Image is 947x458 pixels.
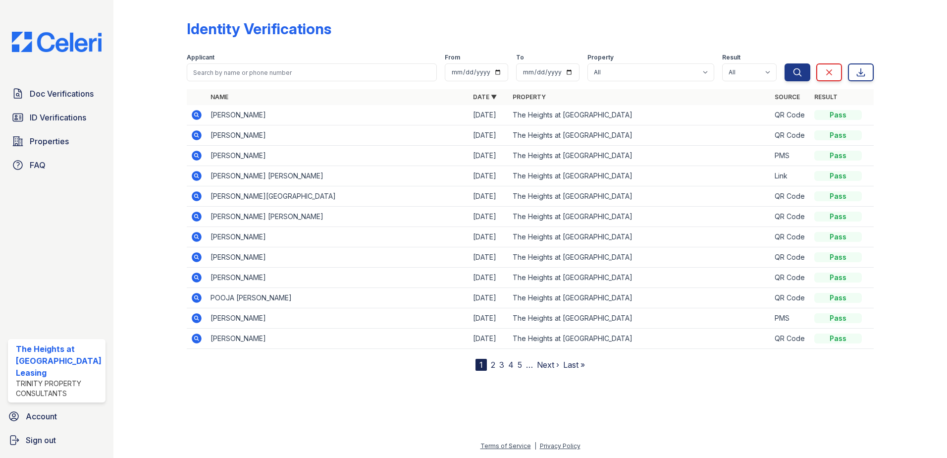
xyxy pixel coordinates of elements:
[210,93,228,101] a: Name
[207,288,469,308] td: POOJA [PERSON_NAME]
[187,63,437,81] input: Search by name or phone number
[814,93,838,101] a: Result
[26,410,57,422] span: Account
[509,247,771,268] td: The Heights at [GEOGRAPHIC_DATA]
[771,105,810,125] td: QR Code
[187,20,331,38] div: Identity Verifications
[207,166,469,186] td: [PERSON_NAME] [PERSON_NAME]
[509,186,771,207] td: The Heights at [GEOGRAPHIC_DATA]
[540,442,580,450] a: Privacy Policy
[8,131,105,151] a: Properties
[814,191,862,201] div: Pass
[814,293,862,303] div: Pass
[508,360,514,370] a: 4
[814,171,862,181] div: Pass
[30,112,86,123] span: ID Verifications
[814,252,862,262] div: Pass
[814,334,862,343] div: Pass
[469,268,509,288] td: [DATE]
[814,273,862,283] div: Pass
[469,186,509,207] td: [DATE]
[207,125,469,146] td: [PERSON_NAME]
[509,166,771,186] td: The Heights at [GEOGRAPHIC_DATA]
[26,434,56,446] span: Sign out
[491,360,495,370] a: 2
[771,166,810,186] td: Link
[771,227,810,247] td: QR Code
[563,360,585,370] a: Last »
[207,247,469,268] td: [PERSON_NAME]
[814,130,862,140] div: Pass
[771,207,810,227] td: QR Code
[509,146,771,166] td: The Heights at [GEOGRAPHIC_DATA]
[473,93,497,101] a: Date ▼
[509,207,771,227] td: The Heights at [GEOGRAPHIC_DATA]
[509,288,771,308] td: The Heights at [GEOGRAPHIC_DATA]
[207,207,469,227] td: [PERSON_NAME] [PERSON_NAME]
[509,329,771,349] td: The Heights at [GEOGRAPHIC_DATA]
[775,93,800,101] a: Source
[480,442,531,450] a: Terms of Service
[469,308,509,329] td: [DATE]
[8,155,105,175] a: FAQ
[4,430,109,450] a: Sign out
[814,110,862,120] div: Pass
[469,146,509,166] td: [DATE]
[16,379,102,399] div: Trinity Property Consultants
[499,360,504,370] a: 3
[771,268,810,288] td: QR Code
[30,135,69,147] span: Properties
[518,360,522,370] a: 5
[814,212,862,222] div: Pass
[722,54,740,61] label: Result
[30,159,46,171] span: FAQ
[509,308,771,329] td: The Heights at [GEOGRAPHIC_DATA]
[187,54,214,61] label: Applicant
[469,105,509,125] td: [DATE]
[771,247,810,268] td: QR Code
[30,88,94,100] span: Doc Verifications
[526,359,533,371] span: …
[771,125,810,146] td: QR Code
[469,288,509,308] td: [DATE]
[771,288,810,308] td: QR Code
[445,54,460,61] label: From
[771,308,810,329] td: PMS
[475,359,487,371] div: 1
[771,146,810,166] td: PMS
[509,105,771,125] td: The Heights at [GEOGRAPHIC_DATA]
[814,313,862,323] div: Pass
[469,125,509,146] td: [DATE]
[469,166,509,186] td: [DATE]
[509,227,771,247] td: The Heights at [GEOGRAPHIC_DATA]
[4,406,109,426] a: Account
[469,329,509,349] td: [DATE]
[516,54,524,61] label: To
[16,343,102,379] div: The Heights at [GEOGRAPHIC_DATA] Leasing
[8,108,105,127] a: ID Verifications
[4,32,109,52] img: CE_Logo_Blue-a8612792a0a2168367f1c8372b55b34899dd931a85d93a1a3d3e32e68fde9ad4.png
[537,360,559,370] a: Next ›
[207,105,469,125] td: [PERSON_NAME]
[771,329,810,349] td: QR Code
[469,247,509,268] td: [DATE]
[8,84,105,104] a: Doc Verifications
[509,268,771,288] td: The Heights at [GEOGRAPHIC_DATA]
[469,227,509,247] td: [DATE]
[207,268,469,288] td: [PERSON_NAME]
[207,186,469,207] td: [PERSON_NAME][GEOGRAPHIC_DATA]
[207,308,469,329] td: [PERSON_NAME]
[814,151,862,161] div: Pass
[513,93,546,101] a: Property
[469,207,509,227] td: [DATE]
[509,125,771,146] td: The Heights at [GEOGRAPHIC_DATA]
[771,186,810,207] td: QR Code
[534,442,536,450] div: |
[207,329,469,349] td: [PERSON_NAME]
[587,54,614,61] label: Property
[207,227,469,247] td: [PERSON_NAME]
[207,146,469,166] td: [PERSON_NAME]
[814,232,862,242] div: Pass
